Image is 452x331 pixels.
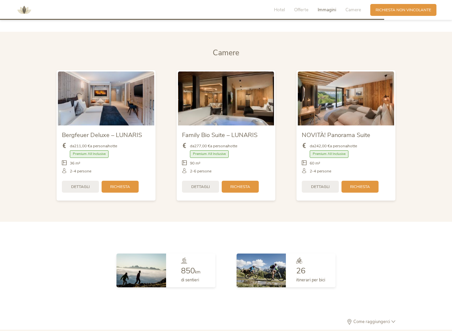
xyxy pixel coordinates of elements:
[70,161,80,166] span: 36 m²
[350,184,370,190] span: Richiesta
[311,184,330,190] span: Dettagli
[314,143,330,149] b: 242,00 €
[318,7,336,13] span: Immagini
[62,131,142,139] span: Bergfeuer Deluxe – LUNARIS
[190,150,229,158] span: Premium All Inclusive
[194,143,210,149] b: 277,00 €
[191,184,210,190] span: Dettagli
[376,7,431,13] span: Richiesta non vincolante
[58,71,154,125] img: Bergfeuer Deluxe – LUNARIS
[190,161,201,166] span: 90 m²
[310,168,331,174] span: 2-4 persone
[302,131,370,139] span: NOVITÀ! Panorama Suite
[296,277,325,283] span: itinerari per bici
[230,184,250,190] span: Richiesta
[213,48,239,58] span: Camere
[70,143,117,149] span: da a persona/notte
[71,184,90,190] span: Dettagli
[190,168,211,174] span: 2-6 persone
[296,265,305,276] span: 26
[352,320,391,324] span: Come raggiungerci
[195,269,201,275] span: km
[110,184,130,190] span: Richiesta
[178,71,274,125] img: Family Bio Suite – LUNARIS
[181,277,199,283] span: di sentieri
[70,150,109,158] span: Premium All Inclusive
[190,143,237,149] span: da a persona/notte
[181,265,195,276] span: 850
[74,143,90,149] b: 211,00 €
[274,7,285,13] span: Hotel
[310,143,357,149] span: da a persona/notte
[182,131,257,139] span: Family Bio Suite – LUNARIS
[70,168,91,174] span: 2-4 persone
[310,150,348,158] span: Premium All Inclusive
[14,8,34,12] a: AMONTI & LUNARIS Wellnessresort
[345,7,361,13] span: Camere
[310,161,320,166] span: 60 m²
[294,7,308,13] span: Offerte
[298,71,394,125] img: NOVITÀ! Panorama Suite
